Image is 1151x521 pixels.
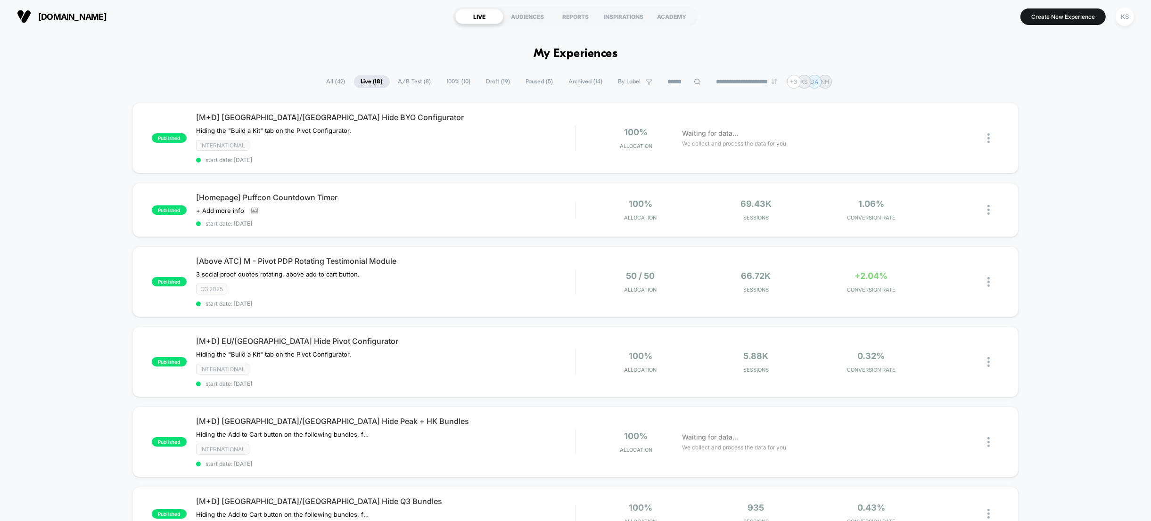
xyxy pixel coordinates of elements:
[857,503,885,513] span: 0.43%
[196,444,249,455] span: International
[196,140,249,151] span: International
[620,447,652,453] span: Allocation
[816,366,927,373] span: CONVERSION RATE
[987,437,990,447] img: close
[551,9,600,24] div: REPORTS
[682,443,786,452] span: We collect and process the data for you
[519,75,560,88] span: Paused ( 5 )
[625,366,657,373] span: Allocation
[682,128,738,138] span: Waiting for data...
[624,127,648,137] span: 100%
[700,286,811,293] span: Sessions
[626,271,655,281] span: 50 / 50
[196,364,249,374] span: International
[600,9,648,24] div: INSPIRATIONS
[700,366,811,373] span: Sessions
[987,509,990,519] img: close
[320,75,353,88] span: All ( 42 )
[648,9,696,24] div: ACADEMY
[743,351,768,361] span: 5.88k
[682,432,738,442] span: Waiting for data...
[196,460,575,467] span: start date: [DATE]
[503,9,551,24] div: AUDIENCES
[625,286,657,293] span: Allocation
[479,75,518,88] span: Draft ( 19 )
[855,271,888,281] span: +2.04%
[625,214,657,221] span: Allocation
[196,156,575,163] span: start date: [DATE]
[1116,8,1134,26] div: KS
[858,199,884,209] span: 1.06%
[624,431,648,441] span: 100%
[821,78,829,85] p: NH
[772,79,777,84] img: end
[38,12,107,22] span: [DOMAIN_NAME]
[17,9,31,24] img: Visually logo
[152,205,187,215] span: published
[354,75,390,88] span: Live ( 18 )
[987,133,990,143] img: close
[152,357,187,366] span: published
[196,256,575,266] span: [Above ATC] M - Pivot PDP Rotating Testimonial Module
[196,284,227,294] span: Q3 2025
[196,113,575,122] span: [M+D] [GEOGRAPHIC_DATA]/[GEOGRAPHIC_DATA] Hide BYO Configurator
[741,271,771,281] span: 66.72k
[629,199,652,209] span: 100%
[152,133,187,143] span: published
[152,509,187,519] span: published
[800,78,808,85] p: KS
[700,214,811,221] span: Sessions
[682,139,786,148] span: We collect and process the data for you
[1113,7,1137,26] button: KS
[152,437,187,447] span: published
[391,75,438,88] span: A/B Test ( 8 )
[987,277,990,287] img: close
[1020,8,1106,25] button: Create New Experience
[196,416,575,426] span: [M+D] [GEOGRAPHIC_DATA]/[GEOGRAPHIC_DATA] Hide Peak + HK Bundles
[618,78,641,85] span: By Label
[196,431,371,438] span: Hiding the Add to Cart button on the following bundles, for EU/[GEOGRAPHIC_DATA]:Peak + Hot Knife...
[196,193,575,202] span: [Homepage] Puffcon Countdown Timer
[196,497,575,506] span: [M+D] [GEOGRAPHIC_DATA]/[GEOGRAPHIC_DATA] Hide Q3 Bundles
[748,503,764,513] span: 935
[562,75,610,88] span: Archived ( 14 )
[196,380,575,387] span: start date: [DATE]
[196,127,351,134] span: Hiding the "Build a Kit" tab on the Pivot Configurator.
[440,75,478,88] span: 100% ( 10 )
[196,336,575,346] span: [M+D] EU/[GEOGRAPHIC_DATA] Hide Pivot Configurator
[987,205,990,215] img: close
[534,47,618,61] h1: My Experiences
[629,503,652,513] span: 100%
[196,270,360,278] span: 3 social proof quotes rotating, above add to cart button.
[196,350,351,358] span: Hiding the "Build a Kit" tab on the Pivot Configurator.
[629,351,652,361] span: 100%
[811,78,819,85] p: DA
[196,220,575,227] span: start date: [DATE]
[987,357,990,367] img: close
[787,75,801,89] div: + 3
[740,199,772,209] span: 69.43k
[14,9,109,24] button: [DOMAIN_NAME]
[455,9,503,24] div: LIVE
[152,277,187,286] span: published
[816,214,927,221] span: CONVERSION RATE
[620,143,652,149] span: Allocation
[857,351,885,361] span: 0.32%
[196,300,575,307] span: start date: [DATE]
[816,286,927,293] span: CONVERSION RATE
[196,511,371,518] span: Hiding the Add to Cart button on the following bundles, for EU/[GEOGRAPHIC_DATA]:Peak Pro 3DXL Se...
[196,207,244,214] span: + Add more info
